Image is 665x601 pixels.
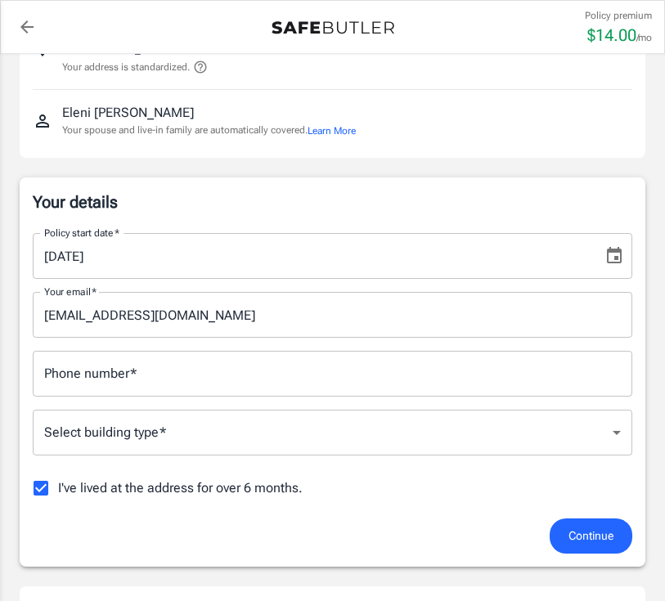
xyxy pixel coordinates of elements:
label: Your email [44,285,97,298]
span: $ 14.00 [587,25,636,45]
p: /mo [636,30,652,45]
svg: Insured person [33,111,52,131]
input: Enter number [33,351,632,397]
span: Continue [568,526,613,546]
button: Choose date, selected date is Aug 30, 2025 [598,240,631,272]
a: back to quotes [11,11,43,43]
p: Your address is standardized. [62,60,190,74]
label: Policy start date [44,226,119,240]
span: I've lived at the address for over 6 months. [58,478,303,498]
p: Your spouse and live-in family are automatically covered. [62,123,356,138]
p: Eleni [PERSON_NAME] [62,103,194,123]
p: Your details [33,191,632,213]
input: MM/DD/YYYY [33,233,591,279]
input: Enter email [33,292,632,338]
img: Back to quotes [272,21,394,34]
button: Continue [550,518,632,554]
p: Policy premium [585,8,652,23]
button: Learn More [308,123,356,138]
